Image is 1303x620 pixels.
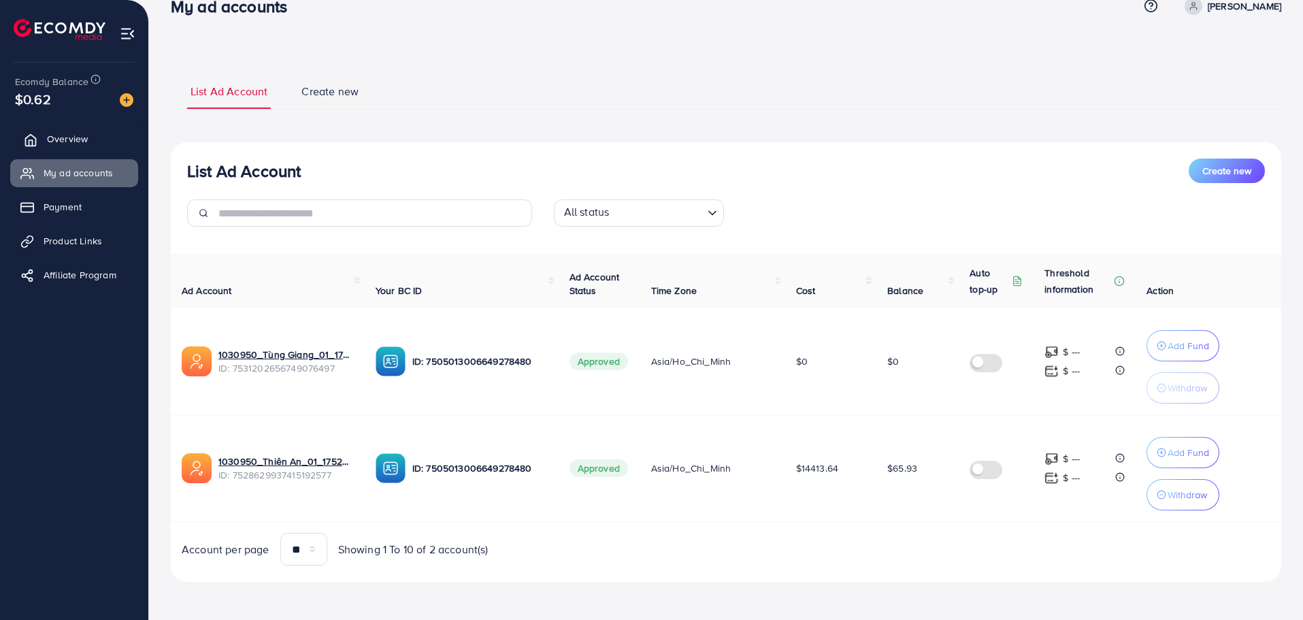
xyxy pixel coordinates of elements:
span: Overview [47,132,88,146]
span: $14413.64 [796,461,838,475]
span: $0 [887,355,899,368]
span: Your BC ID [376,284,423,297]
a: 1030950_Tùng Giang_01_1753494771254 [218,348,354,361]
button: Withdraw [1147,479,1219,510]
p: ID: 7505013006649278480 [412,353,548,370]
img: ic-ba-acc.ded83a64.svg [376,453,406,483]
span: Payment [44,200,82,214]
span: Action [1147,284,1174,297]
span: Asia/Ho_Chi_Minh [651,461,731,475]
div: <span class='underline'>1030950_Thiên An_01_1752895762323</span></br>7528629937415192577 [218,455,354,483]
div: Search for option [554,199,724,227]
span: Approved [570,353,628,370]
a: 1030950_Thiên An_01_1752895762323 [218,455,354,468]
span: Ad Account Status [570,270,620,297]
span: Ecomdy Balance [15,75,88,88]
span: Affiliate Program [44,268,116,282]
span: List Ad Account [191,84,267,99]
div: <span class='underline'>1030950_Tùng Giang_01_1753494771254</span></br>7531202656749076497 [218,348,354,376]
p: Withdraw [1168,487,1207,503]
img: image [120,93,133,107]
p: $ --- [1063,344,1080,360]
span: My ad accounts [44,166,113,180]
a: Payment [10,193,138,221]
span: Balance [887,284,923,297]
p: Add Fund [1168,444,1209,461]
span: Showing 1 To 10 of 2 account(s) [338,542,489,557]
p: ID: 7505013006649278480 [412,460,548,476]
span: $0.62 [15,89,51,109]
a: My ad accounts [10,159,138,186]
input: Search for option [613,202,702,223]
img: top-up amount [1044,345,1059,359]
p: Withdraw [1168,380,1207,396]
span: Product Links [44,234,102,248]
span: Approved [570,459,628,477]
button: Add Fund [1147,437,1219,468]
img: menu [120,26,135,42]
span: Account per page [182,542,269,557]
a: Affiliate Program [10,261,138,289]
span: Ad Account [182,284,232,297]
iframe: Chat [1245,559,1293,610]
p: Auto top-up [970,265,1009,297]
p: $ --- [1063,451,1080,467]
button: Withdraw [1147,372,1219,404]
h3: List Ad Account [187,161,301,181]
img: ic-ads-acc.e4c84228.svg [182,346,212,376]
img: logo [14,19,105,40]
span: Create new [1202,164,1251,178]
span: Asia/Ho_Chi_Minh [651,355,731,368]
button: Add Fund [1147,330,1219,361]
span: Create new [301,84,359,99]
img: ic-ba-acc.ded83a64.svg [376,346,406,376]
img: top-up amount [1044,471,1059,485]
img: top-up amount [1044,452,1059,466]
p: $ --- [1063,470,1080,486]
span: All status [561,201,612,223]
a: Overview [10,125,138,152]
a: Product Links [10,227,138,255]
span: $0 [796,355,808,368]
img: top-up amount [1044,364,1059,378]
span: Cost [796,284,816,297]
p: $ --- [1063,363,1080,379]
span: Time Zone [651,284,697,297]
span: $65.93 [887,461,917,475]
span: ID: 7531202656749076497 [218,361,354,375]
img: ic-ads-acc.e4c84228.svg [182,453,212,483]
p: Add Fund [1168,338,1209,354]
button: Create new [1189,159,1265,183]
span: ID: 7528629937415192577 [218,468,354,482]
p: Threshold information [1044,265,1111,297]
